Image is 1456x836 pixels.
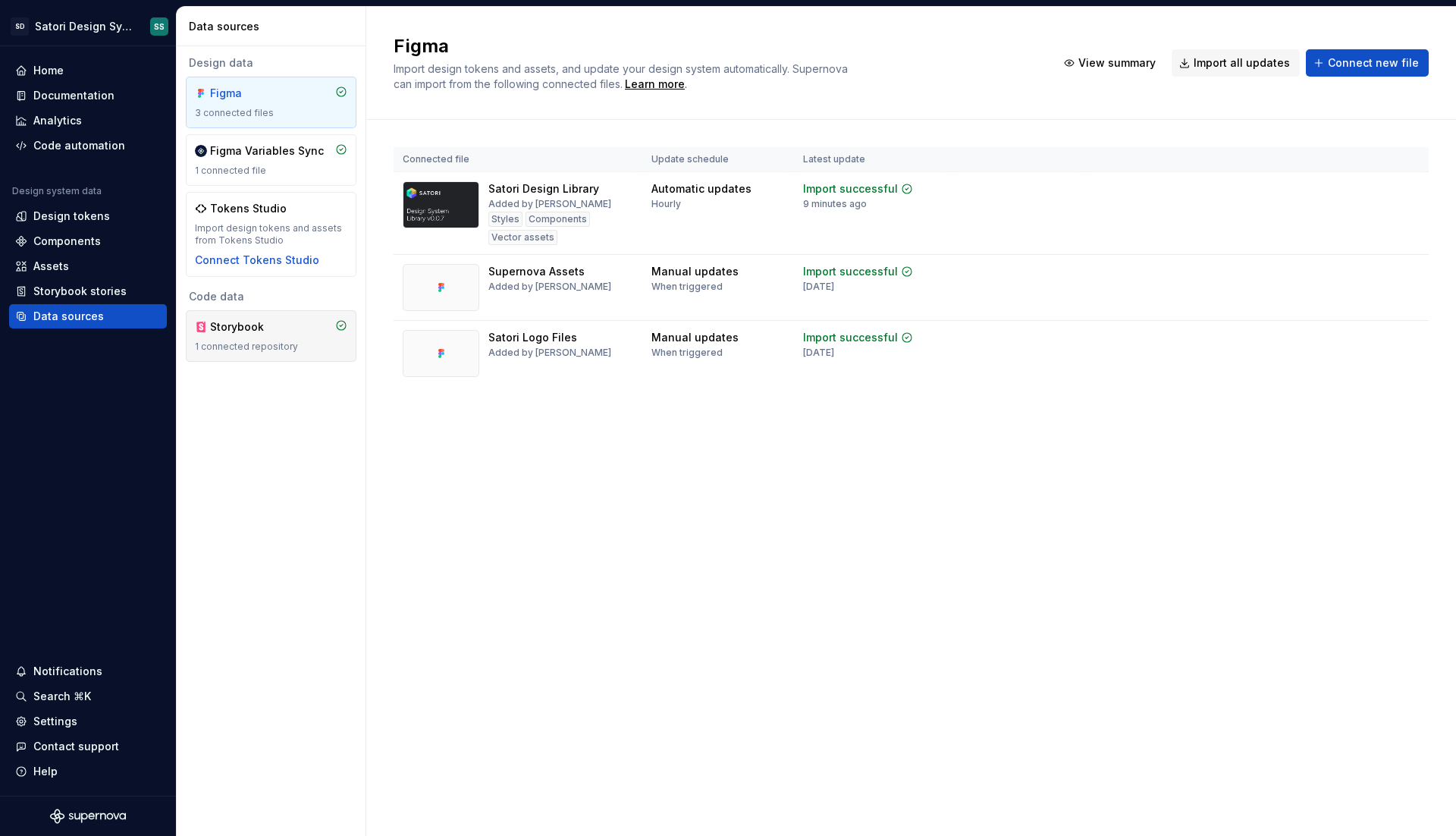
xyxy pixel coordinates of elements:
[488,212,522,227] div: Styles
[186,134,356,186] a: Figma Variables Sync1 connected file
[642,147,794,172] th: Update schedule
[394,34,1038,58] h2: Figma
[488,181,599,196] div: Satori Design Library
[651,281,723,293] div: When triggered
[33,88,115,103] div: Documentation
[488,330,577,345] div: Satori Logo Files
[186,192,356,277] a: Tokens StudioImport design tokens and assets from Tokens StudioConnect Tokens Studio
[1172,49,1300,77] button: Import all updates
[33,234,101,249] div: Components
[33,284,127,299] div: Storybook stories
[195,222,347,247] div: Import design tokens and assets from Tokens Studio
[488,347,611,359] div: Added by [PERSON_NAME]
[35,19,132,34] div: Satori Design System
[651,198,681,210] div: Hourly
[186,289,356,304] div: Code data
[803,181,898,196] div: Import successful
[803,198,867,210] div: 9 minutes ago
[9,709,167,734] a: Settings
[33,764,58,779] div: Help
[186,55,356,71] div: Design data
[1306,49,1429,77] button: Connect new file
[651,347,723,359] div: When triggered
[394,62,851,90] span: Import design tokens and assets, and update your design system automatically. Supernova can impor...
[210,143,324,159] div: Figma Variables Sync
[33,664,102,679] div: Notifications
[1056,49,1166,77] button: View summary
[1328,55,1419,71] span: Connect new file
[488,264,585,279] div: Supernova Assets
[210,319,283,335] div: Storybook
[195,341,347,353] div: 1 connected repository
[33,309,104,324] div: Data sources
[195,165,347,177] div: 1 connected file
[9,659,167,684] button: Notifications
[186,310,356,362] a: Storybook1 connected repository
[9,58,167,83] a: Home
[3,10,173,42] button: SDSatori Design SystemSS
[488,230,557,245] div: Vector assets
[9,304,167,328] a: Data sources
[9,204,167,228] a: Design tokens
[803,347,834,359] div: [DATE]
[195,253,319,268] button: Connect Tokens Studio
[9,229,167,253] a: Components
[9,759,167,784] button: Help
[154,20,165,33] div: SS
[195,107,347,119] div: 3 connected files
[394,147,642,172] th: Connected file
[651,330,739,345] div: Manual updates
[33,259,69,274] div: Assets
[9,254,167,278] a: Assets
[33,689,91,704] div: Search ⌘K
[33,138,125,153] div: Code automation
[9,279,167,303] a: Storybook stories
[9,734,167,759] button: Contact support
[803,281,834,293] div: [DATE]
[526,212,590,227] div: Components
[651,264,739,279] div: Manual updates
[488,281,611,293] div: Added by [PERSON_NAME]
[186,77,356,128] a: Figma3 connected files
[1194,55,1290,71] span: Import all updates
[12,185,102,197] div: Design system data
[9,108,167,133] a: Analytics
[623,79,687,90] span: .
[803,264,898,279] div: Import successful
[9,134,167,158] a: Code automation
[210,201,287,216] div: Tokens Studio
[625,77,685,92] a: Learn more
[50,809,126,824] svg: Supernova Logo
[33,739,119,754] div: Contact support
[210,86,283,101] div: Figma
[33,209,110,224] div: Design tokens
[9,684,167,709] button: Search ⌘K
[189,19,359,34] div: Data sources
[803,330,898,345] div: Import successful
[33,63,64,78] div: Home
[11,17,29,36] div: SD
[9,83,167,108] a: Documentation
[33,714,77,729] div: Settings
[1078,55,1156,71] span: View summary
[488,198,611,210] div: Added by [PERSON_NAME]
[651,181,752,196] div: Automatic updates
[33,113,82,128] div: Analytics
[794,147,952,172] th: Latest update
